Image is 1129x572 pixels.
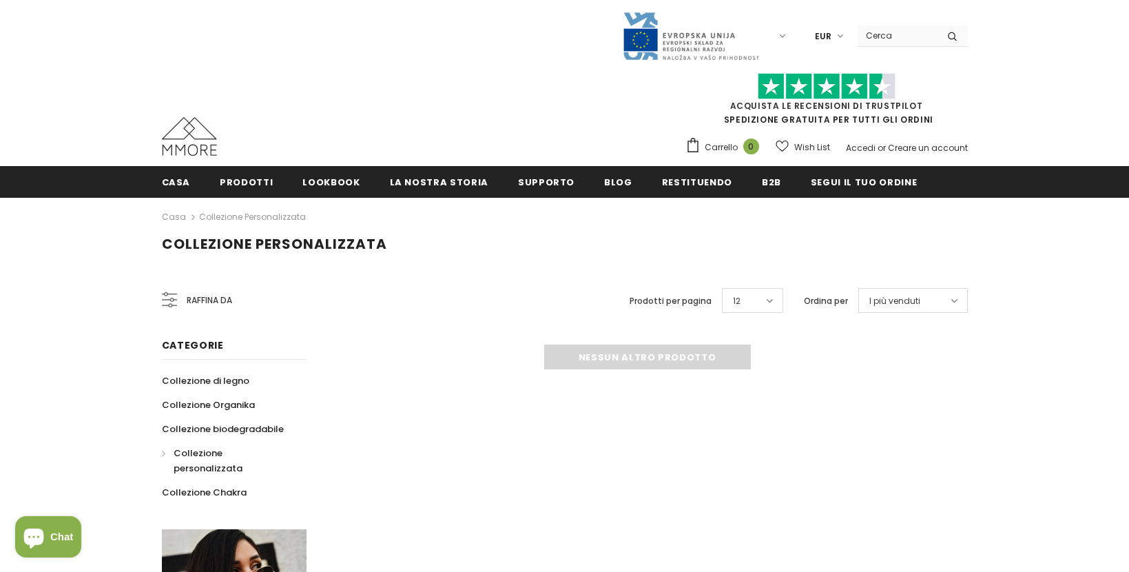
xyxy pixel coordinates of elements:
span: Blog [604,176,632,189]
a: Collezione Organika [162,393,255,417]
a: Lookbook [302,166,360,197]
img: Casi MMORE [162,117,217,156]
a: Collezione personalizzata [199,211,306,223]
span: EUR [815,30,831,43]
span: Casa [162,176,191,189]
span: SPEDIZIONE GRATUITA PER TUTTI GLI ORDINI [685,79,968,125]
span: Collezione personalizzata [174,447,242,475]
span: B2B [762,176,781,189]
span: 0 [743,139,759,154]
span: supporto [518,176,574,189]
a: Carrello 0 [685,137,766,158]
a: Casa [162,209,186,225]
a: Restituendo [662,166,732,197]
span: Raffina da [187,293,232,308]
a: Collezione Chakra [162,480,247,504]
span: La nostra storia [390,176,488,189]
span: Collezione Chakra [162,486,247,499]
a: Prodotti [220,166,273,197]
a: Accedi [846,142,876,154]
a: Acquista le recensioni di TrustPilot [730,100,923,112]
span: Restituendo [662,176,732,189]
span: I più venduti [869,294,920,308]
a: Collezione di legno [162,369,249,393]
input: Search Site [858,25,937,45]
img: Javni Razpis [622,11,760,61]
a: Collezione biodegradabile [162,417,284,441]
a: supporto [518,166,574,197]
span: Segui il tuo ordine [811,176,917,189]
span: Collezione biodegradabile [162,422,284,436]
a: Segui il tuo ordine [811,166,917,197]
span: or [878,142,886,154]
span: Lookbook [302,176,360,189]
a: Wish List [776,135,830,159]
a: Creare un account [888,142,968,154]
a: Javni Razpis [622,30,760,41]
span: Carrello [705,141,738,154]
span: Prodotti [220,176,273,189]
inbox-online-store-chat: Shopify online store chat [11,516,85,561]
span: Wish List [794,141,830,154]
a: Collezione personalizzata [162,441,291,480]
a: Blog [604,166,632,197]
label: Ordina per [804,294,848,308]
span: 12 [733,294,740,308]
a: Casa [162,166,191,197]
img: Fidati di Pilot Stars [758,73,895,100]
a: La nostra storia [390,166,488,197]
span: Collezione Organika [162,398,255,411]
span: Collezione di legno [162,374,249,387]
a: B2B [762,166,781,197]
span: Collezione personalizzata [162,234,387,254]
span: Categorie [162,338,224,352]
label: Prodotti per pagina [630,294,712,308]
